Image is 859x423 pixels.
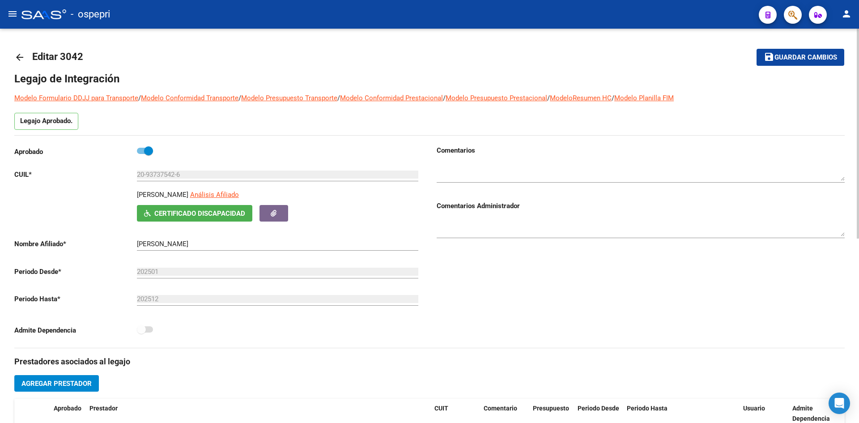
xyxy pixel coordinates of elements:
a: ModeloResumen HC [550,94,612,102]
span: - ospepri [71,4,110,24]
span: Prestador [89,405,118,412]
span: Usuario [743,405,765,412]
p: Aprobado [14,147,137,157]
span: Aprobado [54,405,81,412]
mat-icon: person [841,9,852,19]
a: Modelo Conformidad Transporte [141,94,238,102]
button: Certificado Discapacidad [137,205,252,222]
p: Nombre Afiliado [14,239,137,249]
mat-icon: arrow_back [14,52,25,63]
a: Modelo Presupuesto Prestacional [446,94,547,102]
a: Modelo Presupuesto Transporte [241,94,337,102]
span: Comentario [484,405,517,412]
div: Open Intercom Messenger [829,393,850,414]
h3: Prestadores asociados al legajo [14,355,845,368]
span: Guardar cambios [774,54,837,62]
p: [PERSON_NAME] [137,190,188,200]
button: Agregar Prestador [14,375,99,392]
span: Análisis Afiliado [190,191,239,199]
h3: Comentarios [437,145,845,155]
span: CUIT [434,405,448,412]
p: Periodo Desde [14,267,137,277]
a: Modelo Planilla FIM [614,94,674,102]
span: Editar 3042 [32,51,83,62]
span: Agregar Prestador [21,380,92,388]
mat-icon: save [764,51,774,62]
span: Admite Dependencia [792,405,830,422]
span: Presupuesto [533,405,569,412]
p: CUIL [14,170,137,179]
span: Periodo Hasta [627,405,668,412]
p: Admite Dependencia [14,325,137,335]
a: Modelo Formulario DDJJ para Transporte [14,94,138,102]
h3: Comentarios Administrador [437,201,845,211]
a: Modelo Conformidad Prestacional [340,94,443,102]
h1: Legajo de Integración [14,72,845,86]
p: Periodo Hasta [14,294,137,304]
span: Certificado Discapacidad [154,209,245,218]
span: Periodo Desde [578,405,619,412]
mat-icon: menu [7,9,18,19]
p: Legajo Aprobado. [14,113,78,130]
button: Guardar cambios [757,49,844,65]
